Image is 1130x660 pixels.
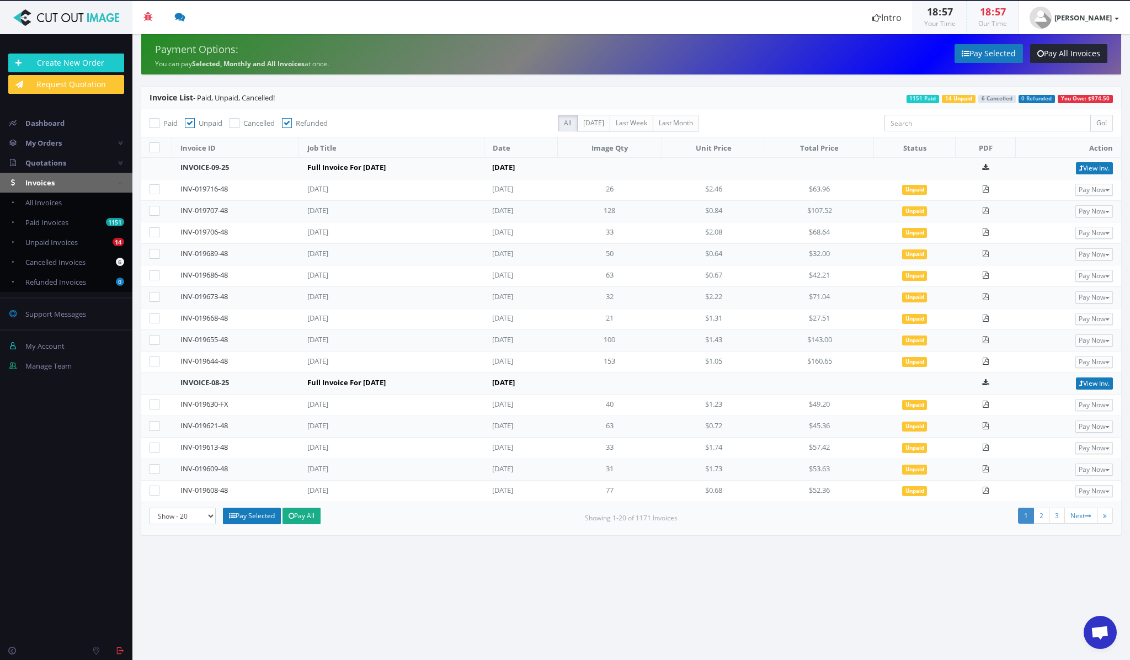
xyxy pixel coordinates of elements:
img: user_default.jpg [1030,7,1052,29]
td: [DATE] [484,438,557,459]
a: Request Quotation [8,75,124,94]
small: Showing 1-20 of 1171 Invoices [585,513,678,523]
a: Pay Selected [955,44,1023,63]
div: [DATE] [307,485,418,496]
span: Unpaid [902,292,928,302]
td: 100 [557,330,662,352]
span: : [991,5,995,18]
th: Image Qty [557,137,662,158]
td: $68.64 [765,222,874,244]
span: Unpaid Invoices [25,237,78,247]
td: $45.36 [765,416,874,438]
span: Paid [163,118,178,128]
td: 63 [557,416,662,438]
th: Unit Price [662,137,765,158]
div: [DATE] [307,313,418,323]
td: 21 [557,308,662,330]
td: Full Invoice For [DATE] [299,158,484,179]
td: $0.72 [662,416,765,438]
td: [DATE] [484,395,557,416]
td: [DATE] [484,244,557,265]
button: Pay Now [1075,421,1113,433]
th: Total Price [765,137,874,158]
td: [DATE] [484,373,662,395]
a: INV-019707-48 [180,205,228,215]
div: [DATE] [307,248,418,259]
button: Pay Now [1075,313,1113,325]
span: Refunded Invoices [25,277,86,287]
th: Date [484,137,557,158]
span: 1151 Paid [907,95,940,103]
h4: Payment Options: [155,44,623,55]
div: [DATE] [307,464,418,474]
span: Unpaid [902,185,928,195]
span: Unpaid [199,118,222,128]
a: INV-019716-48 [180,184,228,194]
img: Cut Out Image [8,9,124,26]
td: $2.08 [662,222,765,244]
td: 128 [557,201,662,222]
td: [DATE] [484,416,557,438]
span: - Paid, Unpaid, Cancelled! [150,93,275,103]
a: View Inv. [1076,162,1113,174]
a: INV-019609-48 [180,464,228,473]
span: 18 [980,5,991,18]
th: PDF [955,137,1015,158]
a: Intro [861,1,913,34]
td: $57.42 [765,438,874,459]
a: INVOICE-09-25 [180,162,229,172]
td: $1.74 [662,438,765,459]
span: Paid Invoices [25,217,68,227]
td: Full Invoice For [DATE] [299,373,484,395]
span: Cancelled [243,118,275,128]
div: [DATE] [307,291,418,302]
b: 6 [116,258,124,266]
div: [DATE] [307,334,418,345]
span: My Orders [25,138,62,148]
th: Status [874,137,956,158]
span: Unpaid [902,443,928,453]
td: $0.68 [662,481,765,502]
td: $1.73 [662,459,765,481]
span: All Invoices [25,198,62,207]
strong: [PERSON_NAME] [1054,13,1112,23]
label: Last Week [610,115,653,131]
td: $1.31 [662,308,765,330]
td: $27.51 [765,308,874,330]
button: Pay Now [1075,291,1113,304]
a: INV-019630-FX [180,399,228,409]
a: Pay Selected [223,508,281,524]
a: 1 [1018,508,1034,524]
span: Unpaid [902,400,928,410]
div: [DATE] [307,421,418,431]
th: Action [1016,137,1121,158]
button: Pay Now [1075,184,1113,196]
span: Unpaid [902,357,928,367]
button: Pay Now [1075,356,1113,368]
span: Unpaid [902,249,928,259]
label: All [558,115,578,131]
td: 50 [557,244,662,265]
td: [DATE] [484,265,557,287]
td: $42.21 [765,265,874,287]
a: INV-019613-48 [180,442,228,452]
span: My Account [25,341,65,351]
span: Unpaid [902,422,928,432]
td: $0.84 [662,201,765,222]
span: Invoices [25,178,55,188]
td: $32.00 [765,244,874,265]
td: $2.22 [662,287,765,308]
td: $71.04 [765,287,874,308]
span: Refunded [296,118,328,128]
td: [DATE] [484,308,557,330]
td: 31 [557,459,662,481]
div: [DATE] [307,399,418,409]
div: [DATE] [307,270,418,280]
span: 18 [927,5,938,18]
b: 0 [116,278,124,286]
td: 153 [557,352,662,373]
button: Pay Now [1075,442,1113,454]
span: 0 Refunded [1019,95,1056,103]
label: [DATE] [577,115,610,131]
span: : [938,5,942,18]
